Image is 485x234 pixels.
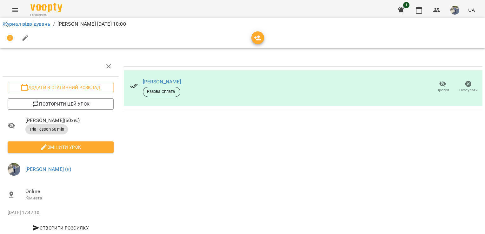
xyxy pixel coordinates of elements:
[25,188,114,195] span: Online
[25,127,68,132] span: Trial lesson 60 min
[8,163,20,176] img: 9057b12b0e3b5674d2908fc1e5c3d556.jpg
[143,89,180,94] span: Разова Сплата
[30,13,62,17] span: For Business
[3,21,50,27] a: Журнал відвідувань
[430,78,455,96] button: Прогул
[57,20,126,28] p: [PERSON_NAME] [DATE] 10:00
[25,195,114,201] p: Кімната
[450,6,459,15] img: 9057b12b0e3b5674d2908fc1e5c3d556.jpg
[8,222,114,234] button: Створити розсилку
[8,98,114,110] button: Повторити цей урок
[143,79,181,85] a: [PERSON_NAME]
[455,78,481,96] button: Скасувати
[403,2,409,8] span: 1
[25,117,114,124] span: [PERSON_NAME] ( 60 хв. )
[13,84,109,91] span: Додати в статичний розклад
[53,20,55,28] li: /
[8,210,114,216] p: [DATE] 17:47:10
[466,4,477,16] button: UA
[8,3,23,18] button: Menu
[13,143,109,151] span: Змінити урок
[30,3,62,12] img: Voopty Logo
[10,224,111,232] span: Створити розсилку
[468,7,475,13] span: UA
[25,166,71,172] a: [PERSON_NAME] (н)
[3,20,482,28] nav: breadcrumb
[8,82,114,93] button: Додати в статичний розклад
[436,88,449,93] span: Прогул
[459,88,478,93] span: Скасувати
[13,100,109,108] span: Повторити цей урок
[8,141,114,153] button: Змінити урок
